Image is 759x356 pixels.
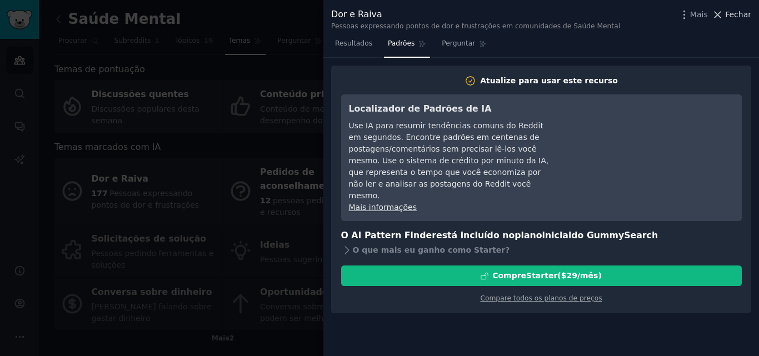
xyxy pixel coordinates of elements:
font: o Starter [466,245,505,254]
font: do GummySearch [571,230,658,240]
font: O AI Pattern Finder [341,230,436,240]
font: Localizador de Padrões de IA [349,103,492,114]
font: plano [515,230,542,240]
a: Compare todos os planos de preços [480,294,602,302]
a: Perguntar [438,35,491,58]
font: está incluído no [436,230,515,240]
font: O que mais eu ganho com [353,245,466,254]
button: CompreStarter($29/mês) [341,265,742,286]
font: ($ [557,271,566,280]
font: Fechar [725,10,751,19]
iframe: Reprodutor de vídeo do YouTube [567,102,734,185]
font: ? [505,245,510,254]
font: Resultados [335,39,372,47]
font: Padrões [388,39,415,47]
font: Compre [492,271,526,280]
font: Perguntar [442,39,475,47]
a: Mais informações [349,203,417,212]
font: Dor e Raiva [331,9,382,19]
a: Resultados [331,35,376,58]
button: Mais [678,9,708,21]
font: Starter [526,271,557,280]
font: Use IA para resumir tendências comuns do Reddit em segundos. Encontre padrões em centenas de post... [349,121,549,200]
font: Atualize para usar este recurso [480,76,618,85]
font: 29 [566,271,577,280]
a: Padrões [384,35,430,58]
font: ) [598,271,601,280]
font: inicial [542,230,572,240]
font: /mês [577,271,598,280]
button: Fechar [712,9,751,21]
font: Mais [690,10,708,19]
font: Pessoas expressando pontos de dor e frustrações em comunidades de Saúde Mental [331,22,620,30]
